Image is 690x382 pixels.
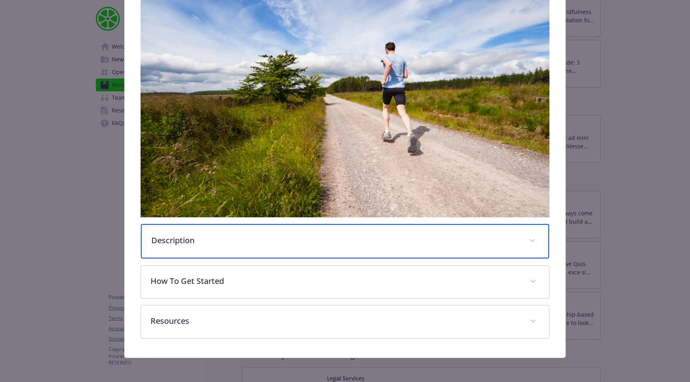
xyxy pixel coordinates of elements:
p: How To Get Started [151,275,520,287]
div: Resources [141,305,549,338]
div: How To Get Started [141,266,549,298]
p: Resources [151,315,520,327]
p: Description [151,234,519,246]
div: Description [141,224,549,258]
